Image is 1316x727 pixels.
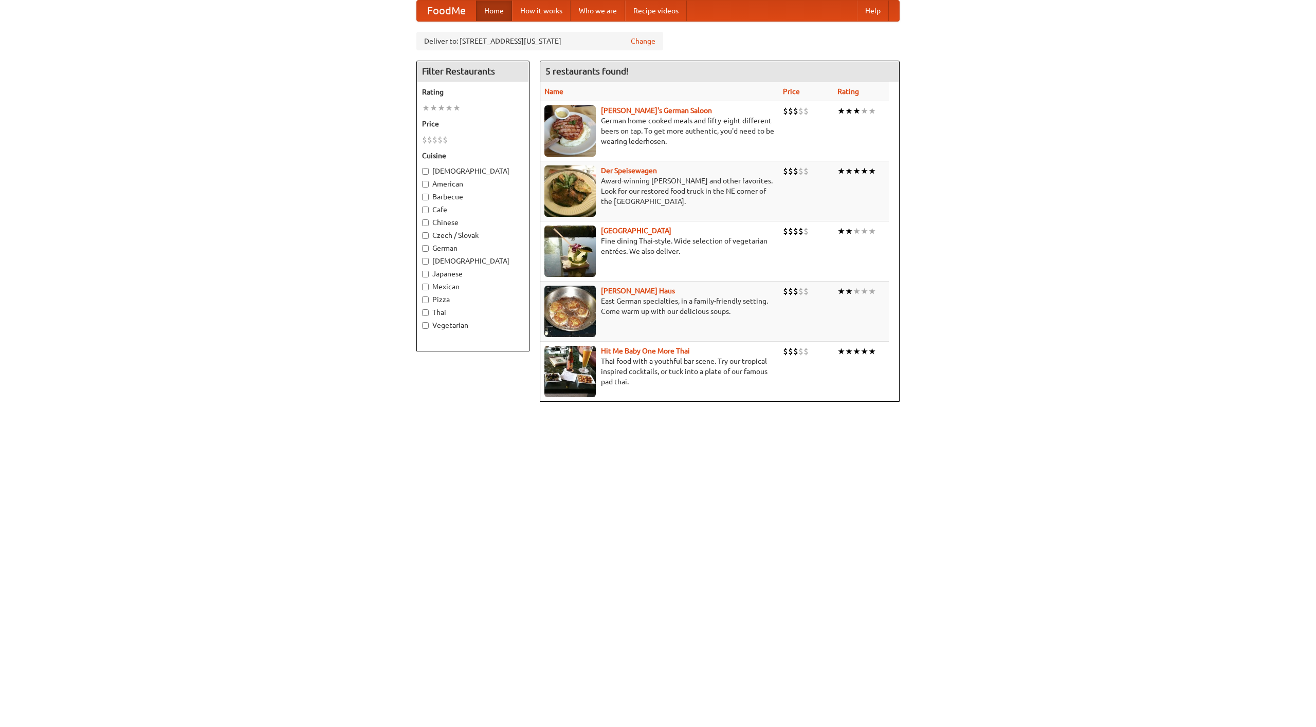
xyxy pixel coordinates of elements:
li: ★ [837,105,845,117]
li: $ [783,226,788,237]
input: Vegetarian [422,322,429,329]
a: [GEOGRAPHIC_DATA] [601,227,671,235]
label: [DEMOGRAPHIC_DATA] [422,166,524,176]
label: Thai [422,307,524,318]
li: ★ [868,286,876,297]
a: Change [631,36,655,46]
a: Rating [837,87,859,96]
li: ★ [853,286,861,297]
li: ★ [837,346,845,357]
label: Vegetarian [422,320,524,330]
li: ★ [837,286,845,297]
li: ★ [837,226,845,237]
li: ★ [845,165,853,177]
label: Chinese [422,217,524,228]
li: $ [803,286,809,297]
li: ★ [861,346,868,357]
li: $ [427,134,432,145]
li: $ [422,134,427,145]
li: $ [783,105,788,117]
label: Czech / Slovak [422,230,524,240]
input: Japanese [422,271,429,277]
li: $ [798,165,803,177]
img: kohlhaus.jpg [544,286,596,337]
input: [DEMOGRAPHIC_DATA] [422,168,429,175]
input: [DEMOGRAPHIC_DATA] [422,258,429,265]
li: ★ [868,346,876,357]
p: Award-winning [PERSON_NAME] and other favorites. Look for our restored food truck in the NE corne... [544,176,775,207]
li: $ [788,286,793,297]
li: $ [783,346,788,357]
ng-pluralize: 5 restaurants found! [545,66,629,76]
li: $ [798,286,803,297]
label: Mexican [422,282,524,292]
h5: Price [422,119,524,129]
h4: Filter Restaurants [417,61,529,82]
li: $ [803,226,809,237]
li: $ [798,105,803,117]
img: babythai.jpg [544,346,596,397]
a: Der Speisewagen [601,166,657,175]
label: German [422,243,524,253]
input: Czech / Slovak [422,232,429,239]
li: $ [783,286,788,297]
a: How it works [512,1,571,21]
label: [DEMOGRAPHIC_DATA] [422,256,524,266]
label: Pizza [422,294,524,305]
li: ★ [868,105,876,117]
input: Thai [422,309,429,316]
a: Name [544,87,563,96]
li: $ [803,105,809,117]
a: Who we are [571,1,625,21]
li: ★ [861,105,868,117]
li: ★ [445,102,453,114]
li: ★ [861,286,868,297]
li: $ [788,226,793,237]
a: Help [857,1,889,21]
a: FoodMe [417,1,476,21]
li: ★ [845,105,853,117]
li: ★ [853,346,861,357]
li: ★ [453,102,461,114]
li: ★ [853,165,861,177]
a: Home [476,1,512,21]
li: ★ [868,165,876,177]
li: $ [793,226,798,237]
li: ★ [845,226,853,237]
li: ★ [422,102,430,114]
a: Recipe videos [625,1,687,21]
li: $ [803,165,809,177]
label: American [422,179,524,189]
a: [PERSON_NAME] Haus [601,287,675,295]
img: esthers.jpg [544,105,596,157]
p: Thai food with a youthful bar scene. Try our tropical inspired cocktails, or tuck into a plate of... [544,356,775,387]
label: Barbecue [422,192,524,202]
a: Hit Me Baby One More Thai [601,347,690,355]
li: $ [788,346,793,357]
li: ★ [845,346,853,357]
li: ★ [437,102,445,114]
a: [PERSON_NAME]'s German Saloon [601,106,712,115]
h5: Cuisine [422,151,524,161]
h5: Rating [422,87,524,97]
p: Fine dining Thai-style. Wide selection of vegetarian entrées. We also deliver. [544,236,775,256]
li: $ [783,165,788,177]
li: $ [793,286,798,297]
li: ★ [853,105,861,117]
input: Pizza [422,296,429,303]
p: East German specialties, in a family-friendly setting. Come warm up with our delicious soups. [544,296,775,316]
p: German home-cooked meals and fifty-eight different beers on tap. To get more authentic, you'd nee... [544,116,775,146]
li: $ [793,346,798,357]
li: $ [793,165,798,177]
li: ★ [837,165,845,177]
input: Chinese [422,219,429,226]
label: Cafe [422,204,524,215]
div: Deliver to: [STREET_ADDRESS][US_STATE] [416,32,663,50]
li: ★ [868,226,876,237]
li: ★ [845,286,853,297]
